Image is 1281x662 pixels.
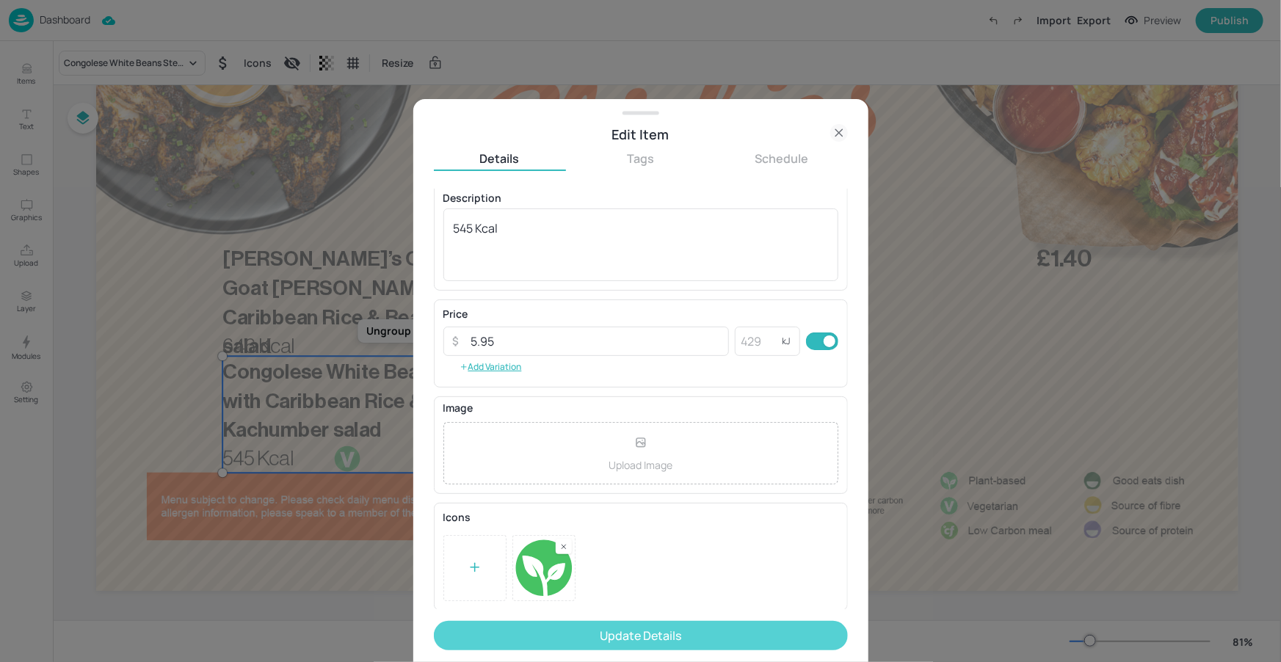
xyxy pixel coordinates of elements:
[434,150,566,167] button: Details
[783,336,791,346] p: kJ
[434,124,848,145] div: Edit Item
[609,457,672,473] p: Upload Image
[443,403,838,413] p: Image
[575,150,707,167] button: Tags
[556,539,572,554] div: Remove image
[443,309,468,319] p: Price
[716,150,848,167] button: Schedule
[434,621,848,650] button: Update Details
[443,356,538,378] button: Add Variation
[735,327,782,356] input: 429
[443,512,838,523] p: Icons
[454,220,828,269] textarea: 545 Kcal
[513,537,575,599] img: 2024-10-03-17279706324850as04tic4azt.svg
[462,327,730,356] input: 10
[443,193,838,203] p: Description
